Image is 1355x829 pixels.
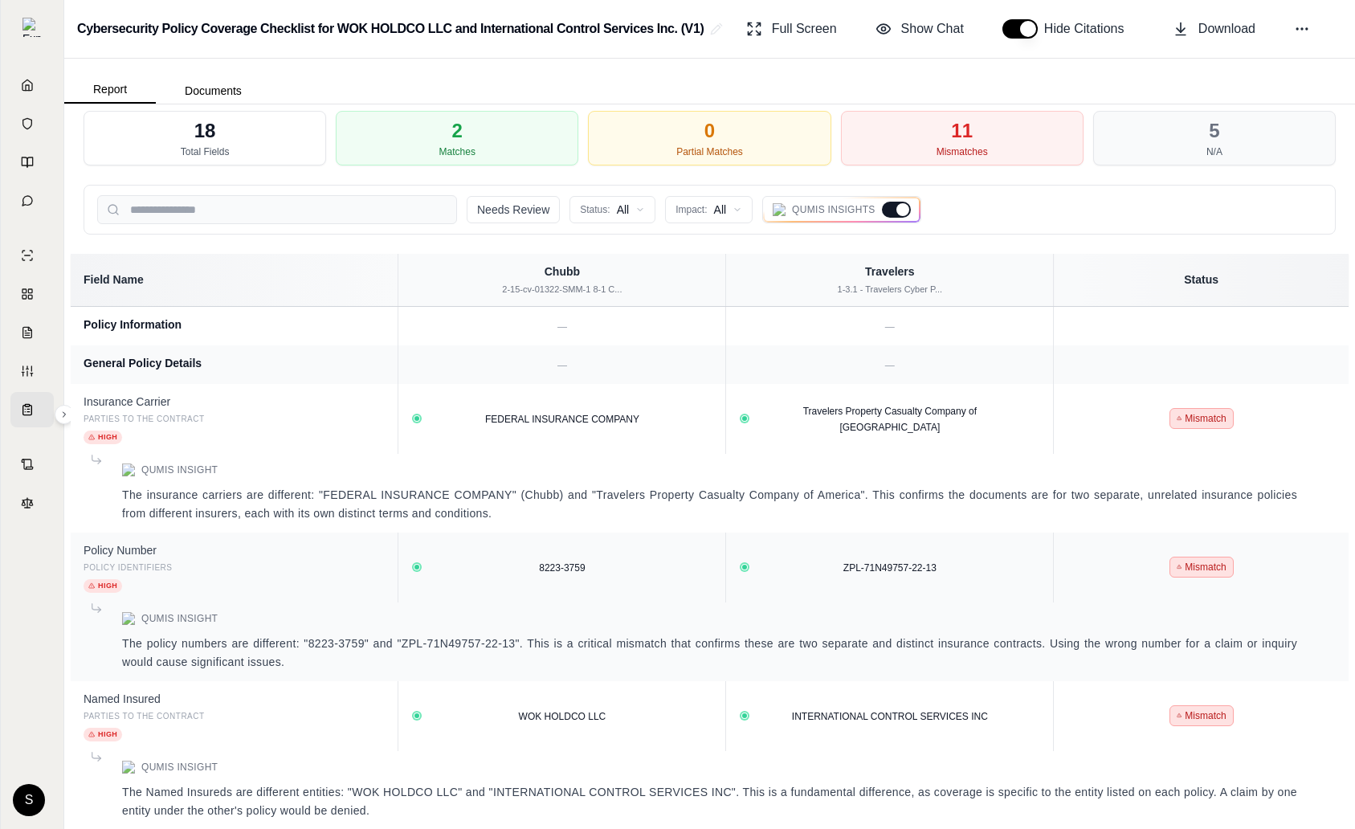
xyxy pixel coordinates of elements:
[937,145,988,158] div: Mismatches
[122,635,1297,672] p: The policy numbers are different: "8223-3759" and "ZPL-71N49757-22-13". This is a critical mismat...
[885,321,895,333] span: —
[617,202,630,218] span: All
[792,203,875,216] span: Qumis Insights
[181,145,230,158] div: Total Fields
[803,406,977,433] span: Travelers Property Casualty Company of [GEOGRAPHIC_DATA]
[519,711,606,722] span: WOK HOLDCO LLC
[10,485,54,521] a: Legal Search Engine
[84,579,122,594] span: High
[1169,408,1234,429] span: Mismatch
[843,562,937,574] span: ZPL-71N49757-22-13
[55,405,74,424] button: Expand sidebar
[194,118,216,144] div: 18
[84,431,122,445] span: High
[869,13,970,45] button: Show Chat
[676,145,743,158] div: Partial Matches
[77,14,704,43] h2: Cybersecurity Policy Coverage Checklist for WOK HOLDCO LLC and International Control Services Inc...
[951,118,973,144] div: 11
[13,784,45,816] div: S
[467,196,560,223] button: Needs Review
[122,464,135,476] img: Qumis Logo
[736,283,1043,296] div: 1-3.1 - Travelers Cyber P...
[84,394,385,410] div: Insurance Carrier
[141,464,218,476] span: Qumis Insight
[580,203,610,216] span: Status:
[1166,13,1262,45] button: Download
[792,711,988,722] span: INTERNATIONAL CONTROL SERVICES INC
[557,360,567,371] span: —
[122,612,135,625] img: Qumis Logo
[885,360,895,371] span: —
[10,145,54,180] a: Prompt Library
[84,411,385,427] div: Parties to the Contract
[901,19,964,39] span: Show Chat
[408,283,716,296] div: 2-15-cv-01322-SMM-1 8-1 C...
[452,118,463,144] div: 2
[714,202,727,218] span: All
[84,316,385,333] div: Policy Information
[84,355,385,371] div: General Policy Details
[84,691,385,707] div: Named Insured
[122,783,1297,820] p: The Named Insureds are different entities: "WOK HOLDCO LLC" and "INTERNATIONAL CONTROL SERVICES I...
[773,203,786,216] img: Qumis Logo
[10,353,54,389] a: Custom Report
[1044,19,1134,39] span: Hide Citations
[675,203,707,216] span: Impact:
[704,118,715,144] div: 0
[539,562,585,574] span: 8223-3759
[10,106,54,141] a: Documents Vault
[772,19,837,39] span: Full Screen
[1209,118,1219,144] div: 5
[84,709,385,725] div: Parties to the Contract
[122,761,135,774] img: Qumis Logo
[10,67,54,103] a: Home
[10,315,54,350] a: Claim Coverage
[22,18,42,37] img: Expand sidebar
[485,414,639,425] span: FEDERAL INSURANCE COMPANY
[1198,19,1255,39] span: Download
[122,486,1297,523] p: The insurance carriers are different: "FEDERAL INSURANCE COMPANY" (Chubb) and "Travelers Property...
[740,13,843,45] button: Full Screen
[141,612,218,625] span: Qumis Insight
[557,321,567,333] span: —
[10,276,54,312] a: Policy Comparisons
[84,560,385,576] div: Policy Identifiers
[71,254,398,306] th: Field Name
[16,11,48,43] button: Expand sidebar
[1054,254,1349,306] th: Status
[10,183,54,218] a: Chat
[439,145,475,158] div: Matches
[736,263,1043,280] div: Travelers
[10,392,54,427] a: Coverage Table
[10,238,54,273] a: Single Policy
[10,447,54,482] a: Contract Analysis
[665,196,753,223] button: Impact:All
[1206,145,1222,158] div: N/A
[569,196,655,223] button: Status:All
[156,78,271,104] button: Documents
[141,761,218,774] span: Qumis Insight
[64,76,156,104] button: Report
[84,728,122,742] span: High
[408,263,716,280] div: Chubb
[84,542,385,558] div: Policy Number
[1169,557,1234,578] span: Mismatch
[1169,705,1234,726] span: Mismatch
